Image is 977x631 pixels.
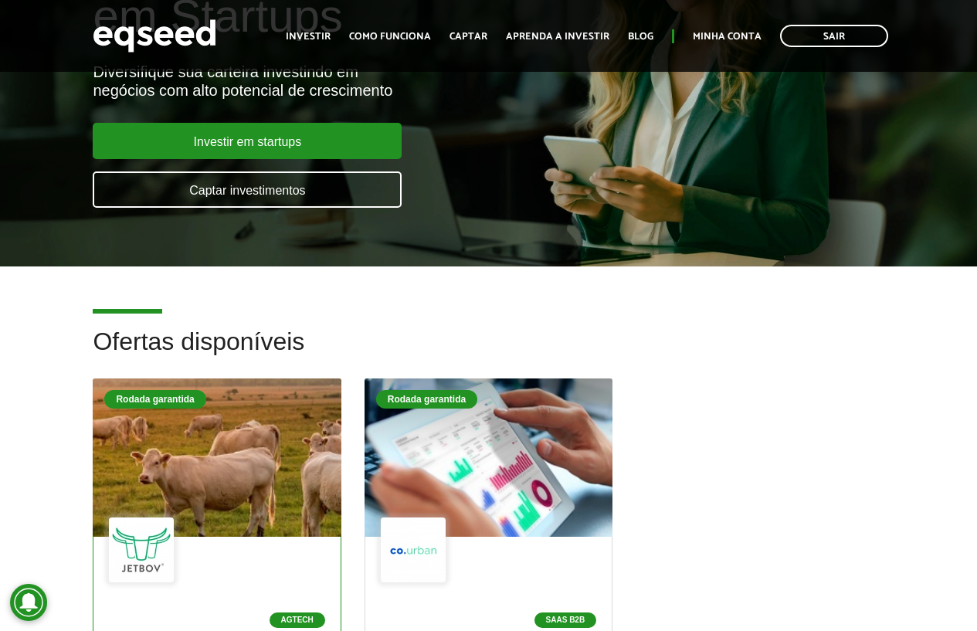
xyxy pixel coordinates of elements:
[93,328,884,378] h2: Ofertas disponíveis
[93,15,216,56] img: EqSeed
[449,32,487,42] a: Captar
[349,32,431,42] a: Como funciona
[693,32,762,42] a: Minha conta
[506,32,609,42] a: Aprenda a investir
[93,171,402,208] a: Captar investimentos
[376,390,477,409] div: Rodada garantida
[93,63,558,100] div: Diversifique sua carteira investindo em negócios com alto potencial de crescimento
[286,32,331,42] a: Investir
[270,612,325,628] p: Agtech
[93,123,402,159] a: Investir em startups
[780,25,888,47] a: Sair
[104,390,205,409] div: Rodada garantida
[534,612,597,628] p: SaaS B2B
[628,32,653,42] a: Blog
